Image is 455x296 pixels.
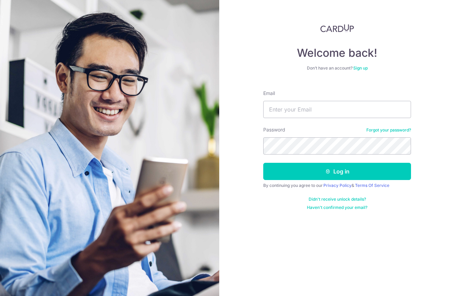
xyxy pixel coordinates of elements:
[309,197,366,202] a: Didn't receive unlock details?
[263,163,411,180] button: Log in
[263,101,411,118] input: Enter your Email
[263,65,411,71] div: Don’t have an account?
[355,183,389,188] a: Terms Of Service
[307,205,367,210] a: Haven't confirmed your email?
[353,65,368,71] a: Sign up
[320,24,354,32] img: CardUp Logo
[263,183,411,188] div: By continuing you agree to our &
[323,183,352,188] a: Privacy Policy
[263,90,275,97] label: Email
[263,126,285,133] label: Password
[263,46,411,60] h4: Welcome back!
[366,127,411,133] a: Forgot your password?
